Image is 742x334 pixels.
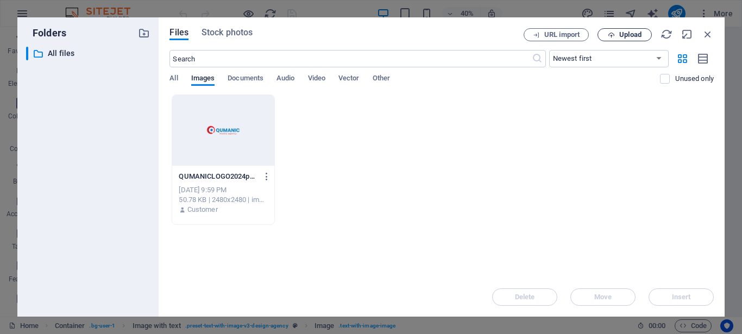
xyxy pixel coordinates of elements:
div: ​ [26,47,28,60]
p: Customer [187,205,218,215]
i: Minimize [681,28,693,40]
p: QUMANICLOGO2024path-01.png [179,172,257,181]
span: Images [191,72,215,87]
span: Stock photos [202,26,253,39]
input: Search [169,50,531,67]
span: Video [308,72,325,87]
button: URL import [524,28,589,41]
div: 50.78 KB | 2480x2480 | image/png [179,195,267,205]
p: Folders [26,26,66,40]
div: [DATE] 9:59 PM [179,185,267,195]
span: URL import [544,31,580,38]
i: Close [702,28,714,40]
p: All files [48,47,130,60]
button: Upload [598,28,652,41]
i: Reload [661,28,672,40]
i: Create new folder [138,27,150,39]
span: All [169,72,178,87]
span: Vector [338,72,360,87]
span: Files [169,26,188,39]
p: Displays only files that are not in use on the website. Files added during this session can still... [675,74,714,84]
span: Documents [228,72,263,87]
span: Other [373,72,390,87]
span: Upload [619,31,642,38]
span: Audio [276,72,294,87]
